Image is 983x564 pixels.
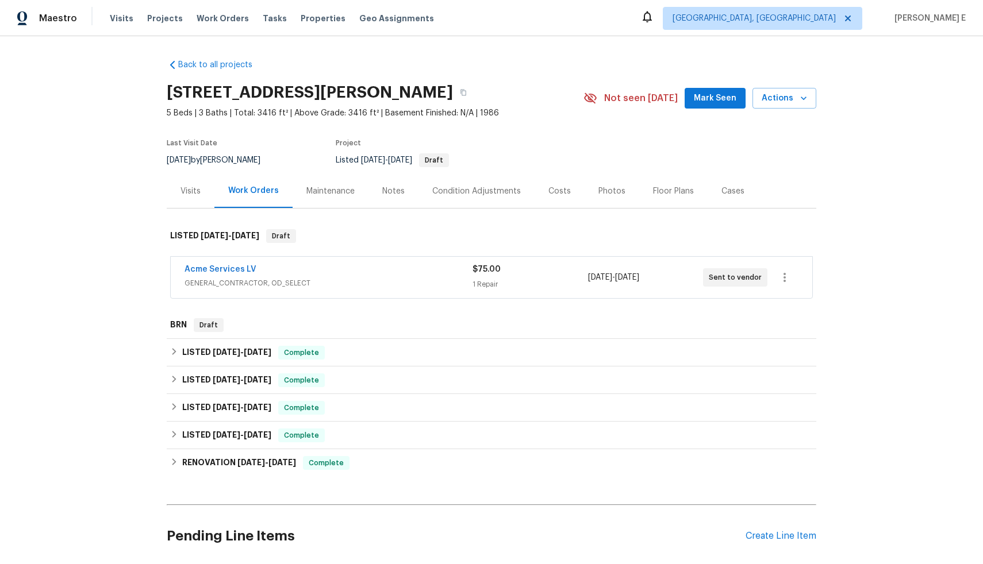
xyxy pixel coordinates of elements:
span: [DATE] [244,348,271,356]
span: Complete [279,430,324,441]
div: LISTED [DATE]-[DATE]Complete [167,394,816,422]
div: LISTED [DATE]-[DATE]Draft [167,218,816,254]
span: - [201,231,259,239]
button: Actions [752,88,816,109]
span: Properties [301,13,345,24]
a: Back to all projects [167,59,277,71]
span: [DATE] [244,431,271,439]
span: [DATE] [213,376,240,384]
div: Condition Adjustments [432,186,521,197]
div: by [PERSON_NAME] [167,153,274,167]
span: Mark Seen [694,91,736,106]
button: Copy Address [453,82,474,103]
span: Work Orders [197,13,249,24]
span: GENERAL_CONTRACTOR, OD_SELECT [185,277,473,289]
h6: LISTED [182,401,271,415]
div: Create Line Item [746,531,816,542]
span: Maestro [39,13,77,24]
span: Projects [147,13,183,24]
h6: LISTED [182,428,271,442]
h6: RENOVATION [182,456,296,470]
span: [DATE] [201,231,228,239]
span: Draft [267,230,295,242]
div: RENOVATION [DATE]-[DATE]Complete [167,449,816,477]
h6: LISTED [182,373,271,387]
div: LISTED [DATE]-[DATE]Complete [167,422,816,449]
span: - [237,458,296,466]
div: LISTED [DATE]-[DATE]Complete [167,366,816,394]
span: [DATE] [232,231,259,239]
span: - [361,156,412,164]
span: Project [336,140,361,146]
span: Geo Assignments [359,13,434,24]
span: [DATE] [167,156,191,164]
span: [DATE] [213,431,240,439]
span: Complete [279,374,324,386]
div: BRN Draft [167,311,816,339]
a: Acme Services LV [185,265,256,273]
div: Photos [598,186,625,197]
span: [DATE] [213,403,240,411]
span: - [588,272,639,283]
span: [DATE] [361,156,385,164]
button: Mark Seen [685,88,746,109]
span: $75.00 [473,265,501,273]
span: [DATE] [268,458,296,466]
h6: LISTED [182,346,271,360]
span: [DATE] [237,458,265,466]
span: [DATE] [244,376,271,384]
span: [PERSON_NAME] E [890,13,966,24]
span: [DATE] [244,403,271,411]
div: Work Orders [228,185,279,196]
span: Tasks [263,14,287,22]
h2: [STREET_ADDRESS][PERSON_NAME] [167,87,453,98]
div: Costs [548,186,571,197]
div: Notes [382,186,405,197]
span: [DATE] [213,348,240,356]
h2: Pending Line Items [167,509,746,563]
span: Not seen [DATE] [604,92,678,104]
span: Visits [110,13,133,24]
span: [DATE] [588,273,612,281]
span: - [213,403,271,411]
h6: LISTED [170,229,259,243]
span: - [213,348,271,356]
span: [DATE] [615,273,639,281]
span: - [213,431,271,439]
span: Last Visit Date [167,140,217,146]
div: Cases [721,186,744,197]
span: Listed [336,156,449,164]
span: [DATE] [388,156,412,164]
span: [GEOGRAPHIC_DATA], [GEOGRAPHIC_DATA] [673,13,836,24]
div: Visits [181,186,201,197]
div: Maintenance [306,186,355,197]
span: Draft [195,319,222,331]
span: Complete [279,402,324,414]
span: Sent to vendor [709,272,766,283]
div: Floor Plans [653,186,694,197]
div: LISTED [DATE]-[DATE]Complete [167,339,816,366]
span: Draft [420,157,448,164]
h6: BRN [170,318,187,332]
span: Actions [762,91,807,106]
div: 1 Repair [473,279,588,290]
span: - [213,376,271,384]
span: 5 Beds | 3 Baths | Total: 3416 ft² | Above Grade: 3416 ft² | Basement Finished: N/A | 1986 [167,107,583,119]
span: Complete [304,457,348,469]
span: Complete [279,347,324,358]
